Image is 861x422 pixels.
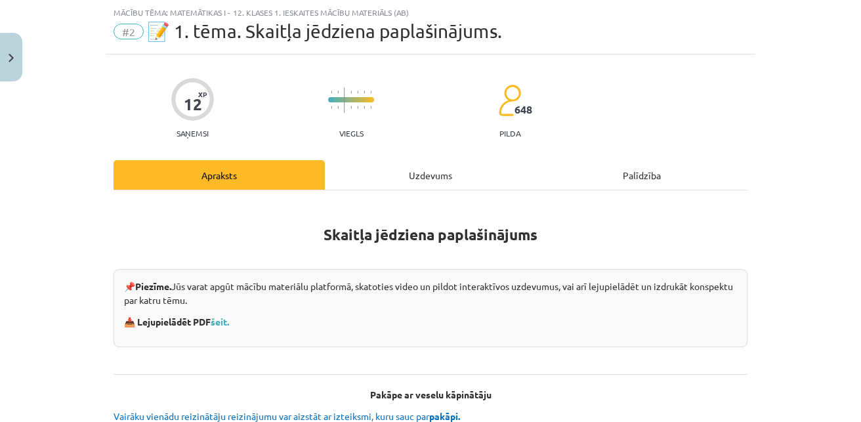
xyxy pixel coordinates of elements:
[325,160,536,190] div: Uzdevums
[370,106,371,109] img: icon-short-line-57e1e144782c952c97e751825c79c345078a6d821885a25fce030b3d8c18986b.svg
[536,160,747,190] div: Palīdzība
[357,91,358,94] img: icon-short-line-57e1e144782c952c97e751825c79c345078a6d821885a25fce030b3d8c18986b.svg
[499,129,520,138] p: pilda
[114,24,144,39] span: #2
[364,91,365,94] img: icon-short-line-57e1e144782c952c97e751825c79c345078a6d821885a25fce030b3d8c18986b.svg
[357,106,358,109] img: icon-short-line-57e1e144782c952c97e751825c79c345078a6d821885a25fce030b3d8c18986b.svg
[514,104,532,116] span: 648
[124,280,737,307] p: 📌 Jūs varat apgūt mācību materiālu platformā, skatoties video un pildot interaktīvos uzdevumus, v...
[135,280,171,292] strong: Piezīme.
[147,20,502,42] span: 📝 1. tēma. Skaitļa jēdziena paplašinājums.
[344,87,345,113] img: icon-long-line-d9ea69661e0d244f92f715978eff75569469978d946b2353a9bb055b3ed8787d.svg
[364,106,365,109] img: icon-short-line-57e1e144782c952c97e751825c79c345078a6d821885a25fce030b3d8c18986b.svg
[331,106,332,109] img: icon-short-line-57e1e144782c952c97e751825c79c345078a6d821885a25fce030b3d8c18986b.svg
[337,106,339,109] img: icon-short-line-57e1e144782c952c97e751825c79c345078a6d821885a25fce030b3d8c18986b.svg
[114,160,325,190] div: Apraksts
[350,106,352,109] img: icon-short-line-57e1e144782c952c97e751825c79c345078a6d821885a25fce030b3d8c18986b.svg
[211,316,229,327] a: šeit.
[124,316,231,327] strong: 📥 Lejupielādēt PDF
[370,389,492,400] b: Pakāpe ar veselu kāpinātāju
[339,129,364,138] p: Viegls
[370,91,371,94] img: icon-short-line-57e1e144782c952c97e751825c79c345078a6d821885a25fce030b3d8c18986b.svg
[114,410,462,422] span: Vairāku vienādu reizinātāju reizinājumu var aizstāt ar izteiksmi, kuru sauc par
[198,91,207,98] span: XP
[184,95,202,114] div: 12
[324,225,537,244] strong: Skaitļa jēdziena paplašinājums
[114,8,747,17] div: Mācību tēma: Matemātikas i - 12. klases 1. ieskaites mācību materiāls (ab)
[498,84,521,117] img: students-c634bb4e5e11cddfef0936a35e636f08e4e9abd3cc4e673bd6f9a4125e45ecb1.svg
[171,129,214,138] p: Saņemsi
[350,91,352,94] img: icon-short-line-57e1e144782c952c97e751825c79c345078a6d821885a25fce030b3d8c18986b.svg
[429,410,460,422] b: pakāpi.
[9,54,14,62] img: icon-close-lesson-0947bae3869378f0d4975bcd49f059093ad1ed9edebbc8119c70593378902aed.svg
[337,91,339,94] img: icon-short-line-57e1e144782c952c97e751825c79c345078a6d821885a25fce030b3d8c18986b.svg
[331,91,332,94] img: icon-short-line-57e1e144782c952c97e751825c79c345078a6d821885a25fce030b3d8c18986b.svg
